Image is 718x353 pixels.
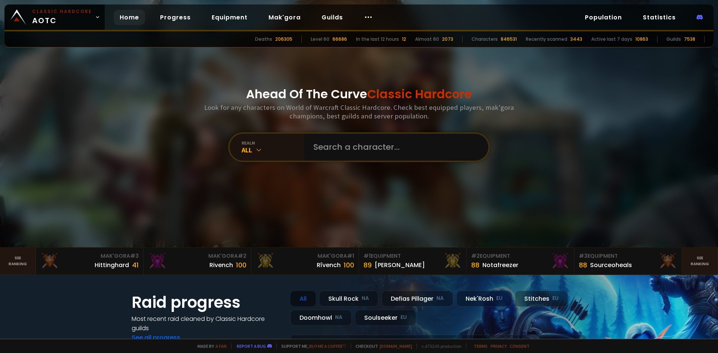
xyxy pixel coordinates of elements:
[316,10,349,25] a: Guilds
[242,146,304,154] div: All
[526,36,567,43] div: Recently scanned
[132,291,281,314] h1: Raid progress
[275,36,292,43] div: 206305
[206,10,254,25] a: Equipment
[344,260,354,270] div: 100
[515,291,568,307] div: Stitches
[482,260,518,270] div: Notafreezer
[590,260,632,270] div: Sourceoheals
[380,343,412,349] a: [DOMAIN_NAME]
[684,36,695,43] div: 7538
[363,260,372,270] div: 89
[579,252,677,260] div: Equipment
[381,291,453,307] div: Defias Pillager
[132,260,139,270] div: 41
[474,343,488,349] a: Terms
[579,10,628,25] a: Population
[471,260,479,270] div: 88
[201,103,517,120] h3: Look for any characters on World of Warcraft Classic Hardcore. Check best equipped players, mak'g...
[363,252,371,260] span: # 1
[501,36,517,43] div: 846531
[276,343,346,349] span: Support me,
[130,252,139,260] span: # 3
[496,295,503,302] small: EU
[471,252,480,260] span: # 2
[236,260,246,270] div: 100
[579,260,587,270] div: 88
[579,252,587,260] span: # 3
[309,134,479,161] input: Search a character...
[456,291,512,307] div: Nek'Rosh
[309,343,346,349] a: Buy me a coffee
[32,8,92,26] span: AOTC
[570,36,582,43] div: 3443
[356,36,399,43] div: In the last 12 hours
[375,260,425,270] div: [PERSON_NAME]
[311,36,329,43] div: Level 60
[401,314,407,321] small: EU
[436,295,444,302] small: NA
[363,252,462,260] div: Equipment
[351,343,412,349] span: Checkout
[362,295,369,302] small: NA
[132,314,281,333] h4: Most recent raid cleaned by Classic Hardcore guilds
[467,248,574,275] a: #2Equipment88Notafreezer
[4,4,105,30] a: Classic HardcoreAOTC
[242,140,304,146] div: realm
[256,252,354,260] div: Mak'Gora
[471,252,570,260] div: Equipment
[263,10,307,25] a: Mak'gora
[317,260,341,270] div: Rîvench
[132,333,180,342] a: See all progress
[402,36,406,43] div: 12
[290,310,352,326] div: Doomhowl
[415,36,439,43] div: Almost 60
[682,248,718,275] a: Seeranking
[635,36,648,43] div: 10863
[574,248,682,275] a: #3Equipment88Sourceoheals
[417,343,461,349] span: v. d752d5 - production
[290,291,316,307] div: All
[332,36,347,43] div: 66686
[95,260,129,270] div: Hittinghard
[491,343,507,349] a: Privacy
[359,248,467,275] a: #1Equipment89[PERSON_NAME]
[114,10,145,25] a: Home
[637,10,682,25] a: Statistics
[591,36,632,43] div: Active last 7 days
[472,36,498,43] div: Characters
[347,252,354,260] span: # 1
[215,343,227,349] a: a fan
[238,252,246,260] span: # 2
[36,248,144,275] a: Mak'Gora#3Hittinghard41
[237,343,266,349] a: Report a bug
[40,252,139,260] div: Mak'Gora
[319,291,378,307] div: Skull Rock
[355,310,416,326] div: Soulseeker
[335,314,343,321] small: NA
[510,343,530,349] a: Consent
[32,8,92,15] small: Classic Hardcore
[666,36,681,43] div: Guilds
[255,36,272,43] div: Deaths
[552,295,559,302] small: EU
[144,248,251,275] a: Mak'Gora#2Rivench100
[193,343,227,349] span: Made by
[246,85,472,103] h1: Ahead Of The Curve
[442,36,453,43] div: 2073
[209,260,233,270] div: Rivench
[367,86,472,102] span: Classic Hardcore
[148,252,246,260] div: Mak'Gora
[154,10,197,25] a: Progress
[251,248,359,275] a: Mak'Gora#1Rîvench100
